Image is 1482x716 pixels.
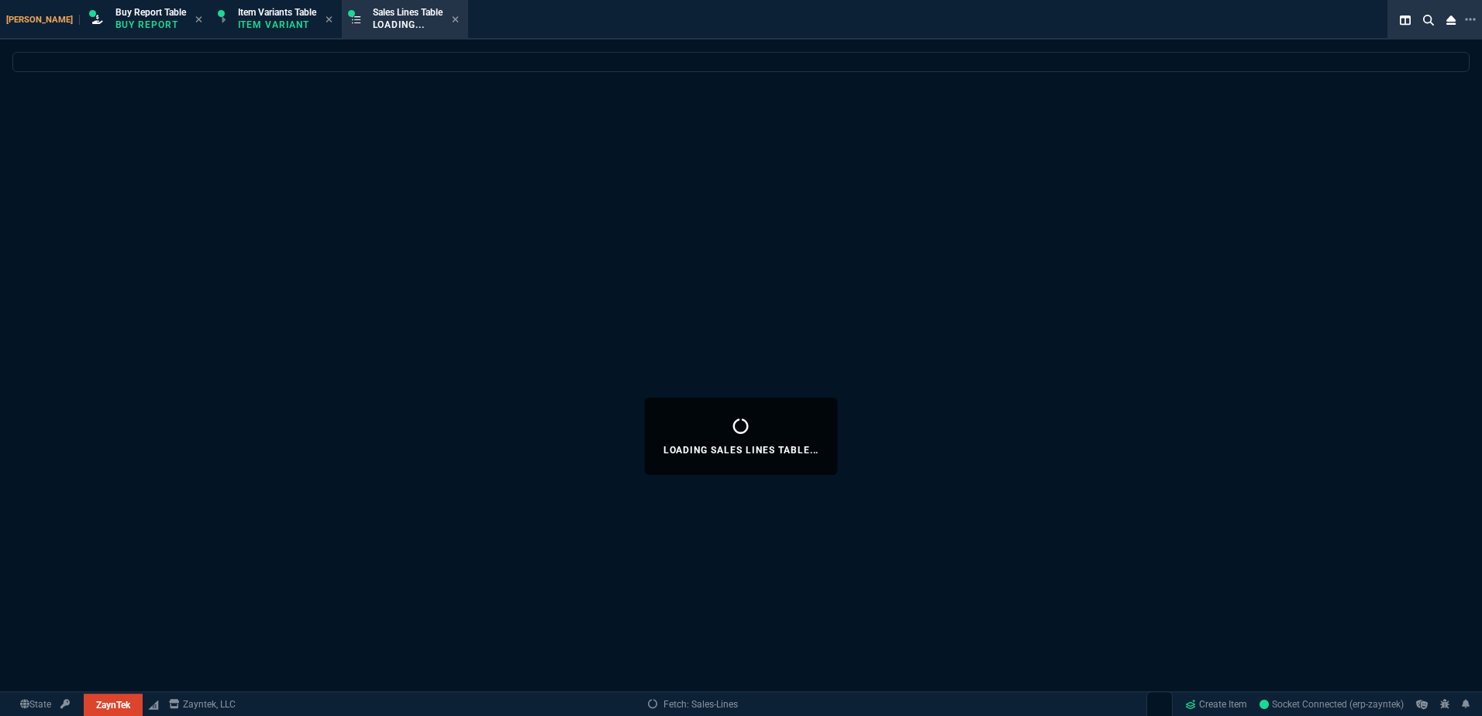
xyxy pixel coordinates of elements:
nx-icon: Close Workbench [1440,11,1462,29]
nx-icon: Close Tab [326,14,333,26]
span: [PERSON_NAME] [6,15,80,25]
a: Fetch: Sales-Lines [648,697,738,711]
nx-icon: Close Tab [452,14,459,26]
span: Item Variants Table [238,7,316,18]
p: Loading Sales Lines Table... [663,444,819,456]
p: Item Variant [238,19,315,31]
nx-icon: Open New Tab [1465,12,1476,27]
span: Buy Report Table [115,7,186,18]
nx-icon: Search [1417,11,1440,29]
nx-icon: Close Tab [195,14,202,26]
a: Global State [16,697,56,711]
a: 44vzDKqPxHr8Fcz_AAC1 [1260,697,1404,711]
span: Socket Connected (erp-zayntek) [1260,699,1404,710]
span: Sales Lines Table [373,7,443,18]
nx-icon: Split Panels [1394,11,1417,29]
a: Create Item [1179,693,1253,716]
p: Loading... [373,19,443,31]
a: msbcCompanyName [164,697,240,711]
a: API TOKEN [56,697,74,711]
p: Buy Report [115,19,186,31]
